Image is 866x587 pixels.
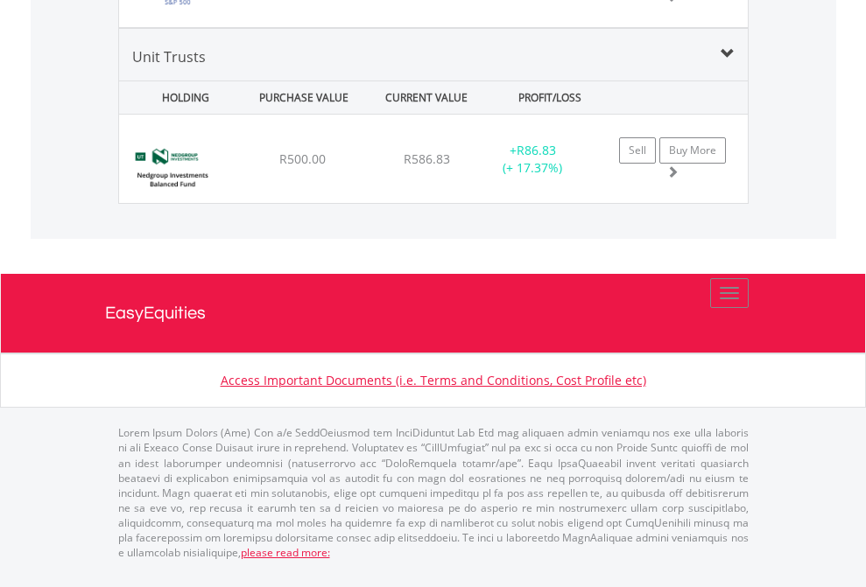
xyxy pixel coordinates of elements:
[105,274,762,353] a: EasyEquities
[132,47,206,66] span: Unit Trusts
[118,425,749,560] p: Lorem Ipsum Dolors (Ame) Con a/e SeddOeiusmod tem InciDiduntut Lab Etd mag aliquaen admin veniamq...
[128,136,216,199] img: UT.ZA.TMBFG.png
[221,372,646,388] a: Access Important Documents (i.e. Terms and Conditions, Cost Profile etc)
[490,81,609,114] div: PROFIT/LOSS
[279,150,326,167] span: R500.00
[659,137,726,164] a: Buy More
[244,81,363,114] div: PURCHASE VALUE
[367,81,486,114] div: CURRENT VALUE
[404,150,450,167] span: R586.83
[478,142,588,177] div: + (+ 17.37%)
[619,137,656,164] a: Sell
[121,81,240,114] div: HOLDING
[241,545,330,560] a: please read more:
[517,142,556,158] span: R86.83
